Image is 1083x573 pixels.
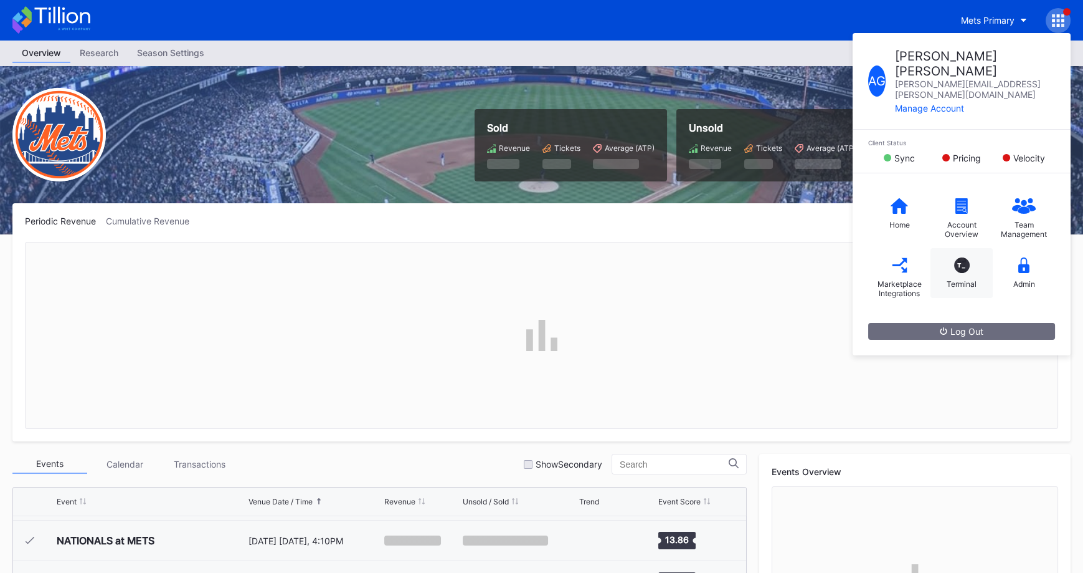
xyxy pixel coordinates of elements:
div: Transactions [162,455,237,474]
div: Calendar [87,455,162,474]
div: Cumulative Revenue [106,216,199,226]
input: Search [620,460,729,469]
button: Mets Primary [952,9,1036,32]
div: Tickets [756,143,782,153]
a: Research [70,44,128,63]
div: Revenue [701,143,732,153]
text: 13.86 [665,534,689,545]
div: Pricing [953,153,981,163]
div: Unsold [689,122,856,134]
div: Velocity [1013,153,1045,163]
div: Terminal [947,279,977,289]
div: Show Secondary [536,459,602,469]
div: Client Status [868,139,1055,147]
div: Sync [894,153,915,163]
svg: Chart title [579,525,617,556]
div: Events [12,455,87,474]
div: Tickets [554,143,580,153]
div: Trend [579,497,599,506]
div: [PERSON_NAME][EMAIL_ADDRESS][PERSON_NAME][DOMAIN_NAME] [895,79,1055,100]
div: Event [57,497,77,506]
div: Unsold / Sold [463,497,509,506]
div: Manage Account [895,103,1055,113]
div: Revenue [499,143,530,153]
div: Team Management [999,220,1049,239]
div: NATIONALS at METS [57,534,154,547]
div: Events Overview [772,466,1058,477]
div: Account Overview [937,220,986,239]
img: New-York-Mets-Transparent.png [12,88,106,181]
button: Log Out [868,323,1055,340]
a: Overview [12,44,70,63]
div: Admin [1013,279,1035,289]
div: Mets Primary [961,15,1014,26]
div: Research [70,44,128,62]
div: Revenue [384,497,415,506]
div: Marketplace Integrations [874,279,924,298]
div: Home [889,220,910,229]
div: T_ [954,258,970,273]
a: Season Settings [128,44,214,63]
div: Periodic Revenue [25,216,106,226]
div: [DATE] [DATE], 4:10PM [248,536,381,546]
div: Sold [487,122,655,134]
div: Log Out [940,326,983,337]
div: [PERSON_NAME] [PERSON_NAME] [895,49,1055,79]
div: A G [868,65,886,97]
div: Event Score [658,497,701,506]
div: Average (ATP) [605,143,655,153]
div: Average (ATP) [806,143,856,153]
div: Season Settings [128,44,214,62]
div: Venue Date / Time [248,497,313,506]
